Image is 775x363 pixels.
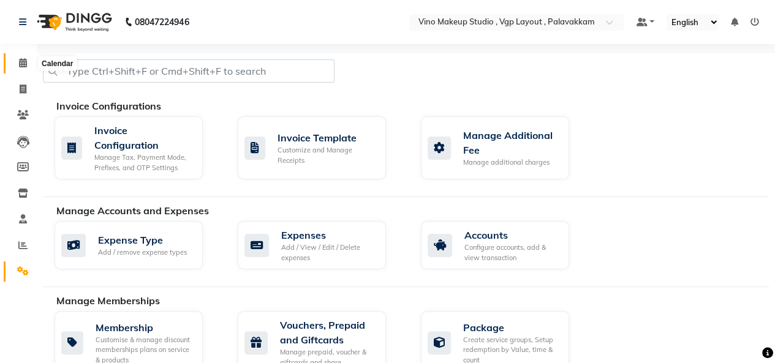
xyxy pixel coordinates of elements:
[55,116,219,179] a: Invoice ConfigurationManage Tax, Payment Mode, Prefixes, and OTP Settings
[463,157,559,168] div: Manage additional charges
[55,221,219,269] a: Expense TypeAdd / remove expense types
[278,130,376,145] div: Invoice Template
[463,320,559,335] div: Package
[463,128,559,157] div: Manage Additional Fee
[135,5,189,39] b: 08047224946
[464,242,559,263] div: Configure accounts, add & view transaction
[96,320,193,335] div: Membership
[421,221,586,269] a: AccountsConfigure accounts, add & view transaction
[280,318,376,347] div: Vouchers, Prepaid and Giftcards
[98,247,187,258] div: Add / remove expense types
[43,59,335,83] input: Type Ctrl+Shift+F or Cmd+Shift+F to search
[281,242,376,263] div: Add / View / Edit / Delete expenses
[238,221,403,269] a: ExpensesAdd / View / Edit / Delete expenses
[464,228,559,242] div: Accounts
[94,152,193,173] div: Manage Tax, Payment Mode, Prefixes, and OTP Settings
[281,228,376,242] div: Expenses
[39,56,76,71] div: Calendar
[31,5,115,39] img: logo
[98,233,187,247] div: Expense Type
[278,145,376,165] div: Customize and Manage Receipts
[421,116,586,179] a: Manage Additional FeeManage additional charges
[238,116,403,179] a: Invoice TemplateCustomize and Manage Receipts
[94,123,193,152] div: Invoice Configuration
